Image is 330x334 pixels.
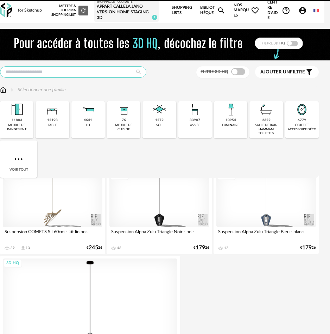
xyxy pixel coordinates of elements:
img: svg+xml;base64,PHN2ZyB3aWR0aD0iMTYiIGhlaWdodD0iMTYiIHZpZXdCb3g9IjAgMCAxNiAxNiIgZmlsbD0ibm9uZSIgeG... [9,86,15,93]
div: lit [86,123,90,127]
div: for Sketchup [18,8,42,13]
span: 1 [152,15,157,20]
div: assise [190,123,200,127]
span: Heart Outline icon [251,6,259,15]
img: Luminaire.png [222,101,239,118]
img: Assise.png [186,101,203,118]
span: 245 [89,245,98,250]
span: Help Circle Outline icon [282,6,290,15]
div: meuble de cuisine [109,123,138,131]
div: 76 [122,118,126,123]
span: 179 [196,245,205,250]
div: Shopping List courante [97,0,157,4]
span: Magnify icon [217,6,226,15]
div: € 26 [87,245,102,250]
a: Shopping List courante Appart Callela Jano version home staging 3D 1 [97,0,157,20]
div: meuble de rangement [2,123,31,131]
span: Refresh icon [80,8,87,12]
span: Account Circle icon [298,6,310,15]
span: 179 [302,245,312,250]
div: 1272 [155,118,164,123]
div: € 26 [193,245,209,250]
span: Account Circle icon [298,6,307,15]
img: fr [313,8,319,13]
div: Mettre à jour ma Shopping List [51,4,88,17]
img: Literie.png [80,101,96,118]
div: table [48,123,57,127]
div: 3D HQ [3,259,22,268]
div: Sélectionner une famille [9,86,66,93]
div: sol [156,123,162,127]
img: more.7b13dc1.svg [13,153,24,165]
div: Suspension Alpha Zulu Triangle Noir - noir [109,227,209,241]
div: 10954 [226,118,236,123]
img: Rangement.png [115,101,132,118]
span: Download icon [20,245,26,251]
span: Filter icon [305,68,313,76]
div: 12193 [47,118,58,123]
img: Miroir.png [293,101,310,118]
img: Meuble%20de%20rangement.png [8,101,25,118]
div: 39 [11,246,15,250]
div: Suspension Alpha Zulu Triangle Bleu - blanc [216,227,316,241]
div: objet et accessoire déco [287,123,317,131]
div: Appart Callela Jano version home staging 3D [97,4,157,20]
img: Sol.png [151,101,168,118]
div: 11883 [12,118,22,123]
a: 3D HQ Suspension Alpha Zulu Triangle Bleu - blanc 12 €17926 [214,169,319,254]
span: filtre [260,69,305,75]
div: 4641 [84,118,92,123]
div: 46 [117,246,121,250]
div: Suspension COMETS S L60cm - kit lin bois [3,227,102,241]
img: Table.png [44,101,61,118]
div: 33987 [190,118,200,123]
div: 6779 [298,118,306,123]
div: 13 [26,246,30,250]
span: Ajouter un [260,70,290,74]
div: € 26 [300,245,316,250]
div: luminaire [222,123,239,127]
div: 2322 [262,118,271,123]
div: 12 [224,246,228,250]
button: Ajouter unfiltre Filter icon [255,66,319,78]
img: Salle%20de%20bain.png [258,101,275,118]
span: Filtre 3D HQ [201,70,228,74]
a: 3D HQ Suspension Alpha Zulu Triangle Noir - noir 46 €17926 [107,169,212,254]
div: salle de bain hammam toilettes [252,123,281,135]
